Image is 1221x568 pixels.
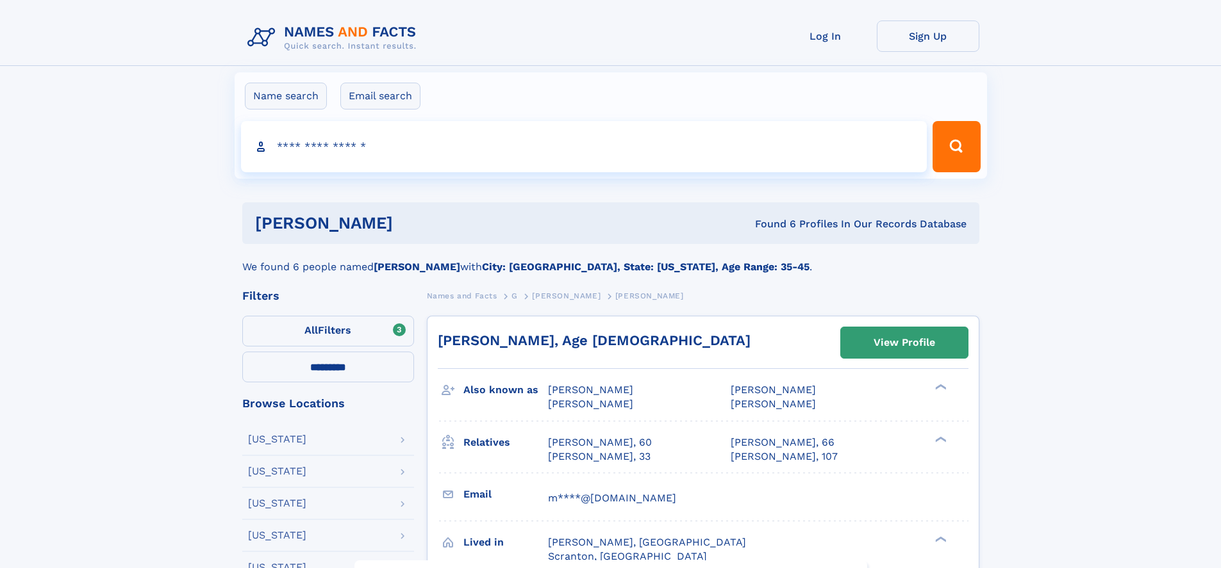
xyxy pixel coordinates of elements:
a: Names and Facts [427,288,497,304]
span: [PERSON_NAME], [GEOGRAPHIC_DATA] [548,536,746,548]
span: All [304,324,318,336]
a: Sign Up [877,20,979,52]
span: G [511,291,518,300]
a: [PERSON_NAME], 107 [731,450,838,464]
div: ❯ [932,535,947,543]
h3: Also known as [463,379,548,401]
button: Search Button [933,121,980,172]
input: search input [241,121,927,172]
span: [PERSON_NAME] [731,398,816,410]
a: G [511,288,518,304]
span: [PERSON_NAME] [532,291,601,300]
b: [PERSON_NAME] [374,261,460,273]
h3: Email [463,483,548,505]
div: Filters [242,290,414,302]
div: Browse Locations [242,398,414,409]
b: City: [GEOGRAPHIC_DATA], State: [US_STATE], Age Range: 35-45 [482,261,810,273]
h1: [PERSON_NAME] [255,215,574,231]
div: ❯ [932,383,947,391]
span: [PERSON_NAME] [548,384,633,396]
a: [PERSON_NAME], 33 [548,450,651,464]
div: [US_STATE] [248,498,306,508]
a: [PERSON_NAME], 60 [548,435,652,450]
a: [PERSON_NAME] [532,288,601,304]
a: [PERSON_NAME], 66 [731,435,835,450]
label: Name search [245,83,327,110]
div: [US_STATE] [248,466,306,476]
span: [PERSON_NAME] [548,398,633,410]
h3: Lived in [463,531,548,553]
a: Log In [774,20,877,52]
span: [PERSON_NAME] [615,291,684,300]
div: [US_STATE] [248,530,306,540]
div: ❯ [932,435,947,443]
div: Found 6 Profiles In Our Records Database [574,217,967,231]
a: View Profile [841,327,968,358]
label: Filters [242,316,414,346]
h3: Relatives [463,432,548,453]
a: [PERSON_NAME], Age [DEMOGRAPHIC_DATA] [438,332,751,348]
div: View Profile [874,328,935,357]
span: [PERSON_NAME] [731,384,816,396]
span: Scranton, [GEOGRAPHIC_DATA] [548,550,707,562]
img: Logo Names and Facts [242,20,427,55]
div: We found 6 people named with . [242,244,979,275]
div: [US_STATE] [248,434,306,444]
label: Email search [340,83,420,110]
